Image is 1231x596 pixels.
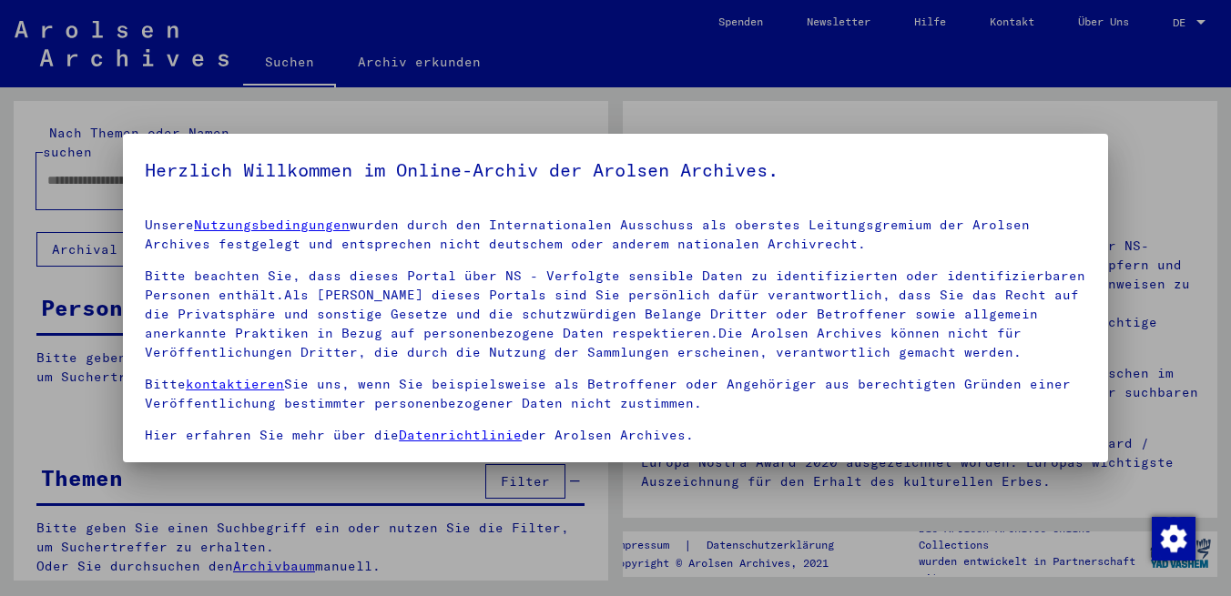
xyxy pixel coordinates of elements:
[399,427,522,443] a: Datenrichtlinie
[145,426,1086,445] p: Hier erfahren Sie mehr über die der Arolsen Archives.
[145,216,1086,254] p: Unsere wurden durch den Internationalen Ausschuss als oberstes Leitungsgremium der Arolsen Archiv...
[145,267,1086,362] p: Bitte beachten Sie, dass dieses Portal über NS - Verfolgte sensible Daten zu identifizierten oder...
[186,376,284,392] a: kontaktieren
[1152,517,1195,561] img: Zustimmung ändern
[145,375,1086,413] p: Bitte Sie uns, wenn Sie beispielsweise als Betroffener oder Angehöriger aus berechtigten Gründen ...
[194,217,350,233] a: Nutzungsbedingungen
[145,156,1086,185] h5: Herzlich Willkommen im Online-Archiv der Arolsen Archives.
[145,458,1086,515] p: Von einigen Dokumenten werden in den Arolsen Archives nur Kopien aufbewahrt.Die Originale sowie d...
